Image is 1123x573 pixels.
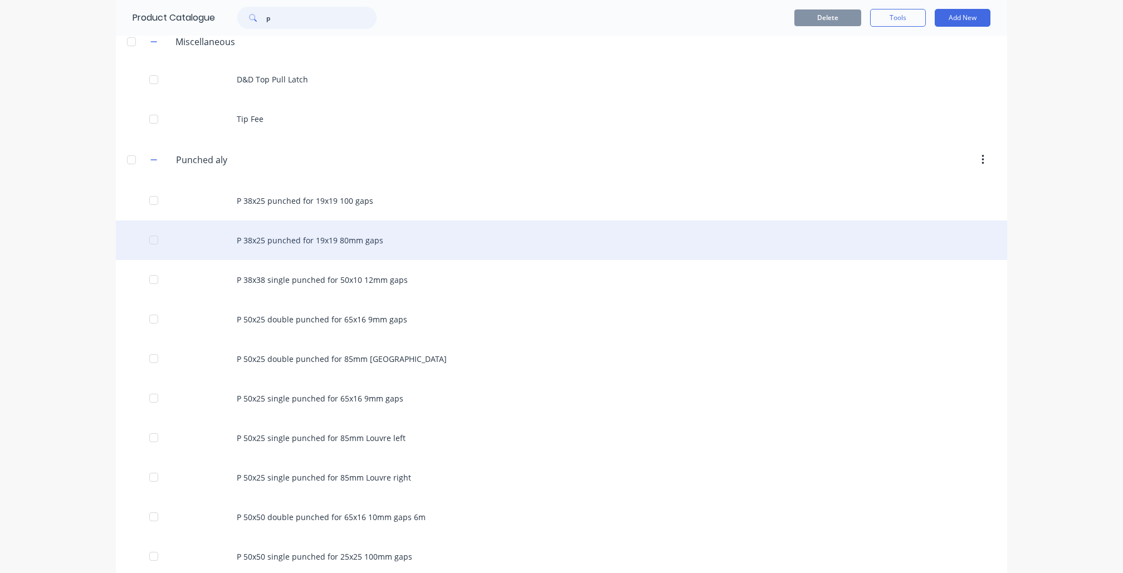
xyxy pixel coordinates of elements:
[266,7,377,29] input: Search...
[116,458,1007,497] div: P 50x25 single punched for 85mm Louvre right
[167,35,244,48] div: Miscellaneous
[116,221,1007,260] div: P 38x25 punched for 19x19 80mm gaps
[116,497,1007,537] div: P 50x50 double punched for 65x16 10mm gaps 6m
[116,379,1007,418] div: P 50x25 single punched for 65x16 9mm gaps
[116,181,1007,221] div: P 38x25 punched for 19x19 100 gaps
[870,9,926,27] button: Tools
[116,99,1007,139] div: Tip Fee
[116,339,1007,379] div: P 50x25 double punched for 85mm [GEOGRAPHIC_DATA]
[176,153,309,166] input: Enter category name
[116,300,1007,339] div: P 50x25 double punched for 65x16 9mm gaps
[116,60,1007,99] div: D&D Top Pull Latch
[116,418,1007,458] div: P 50x25 single punched for 85mm Louvre left
[935,9,990,27] button: Add New
[794,9,861,26] button: Delete
[116,260,1007,300] div: P 38x38 single punched for 50x10 12mm gaps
